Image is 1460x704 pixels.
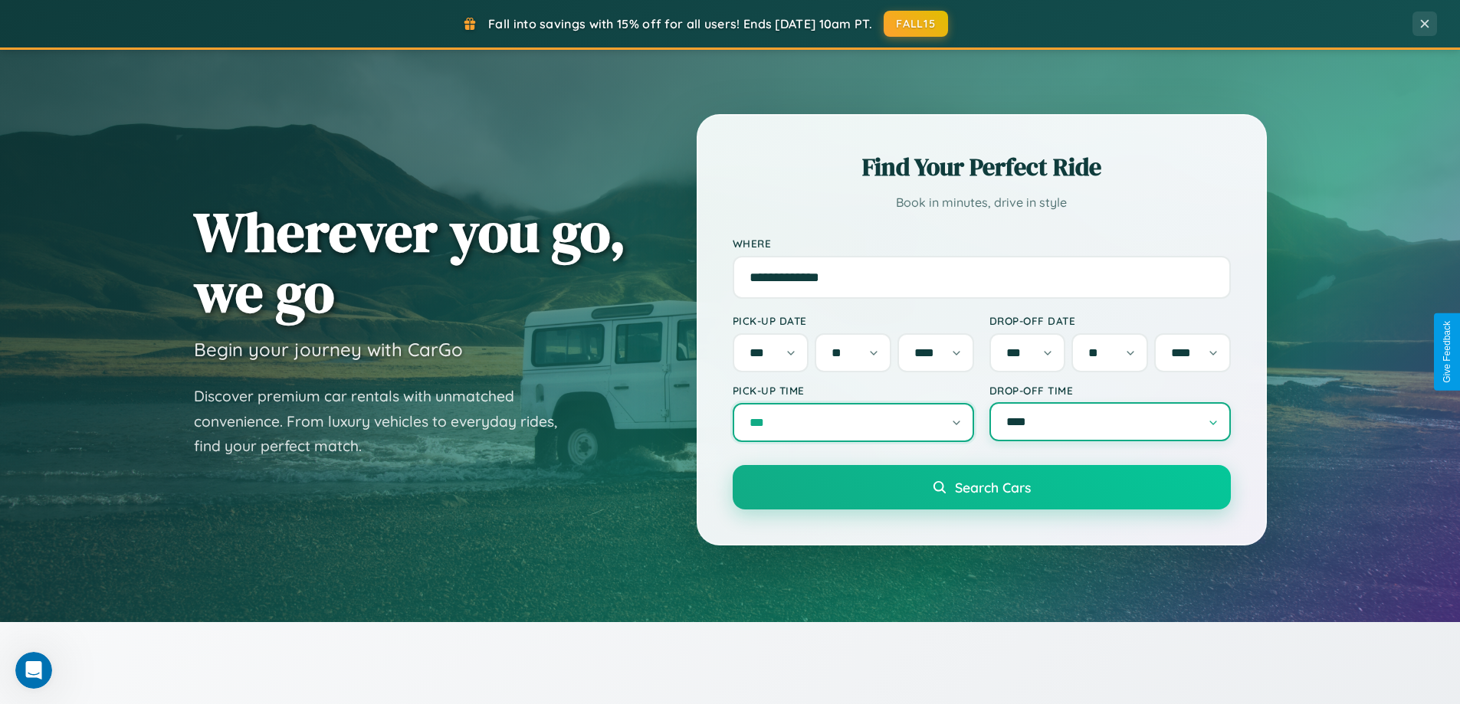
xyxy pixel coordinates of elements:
label: Pick-up Time [733,384,974,397]
div: Give Feedback [1442,321,1452,383]
h3: Begin your journey with CarGo [194,338,463,361]
button: Search Cars [733,465,1231,509]
h2: Find Your Perfect Ride [733,150,1231,184]
label: Drop-off Time [989,384,1231,397]
label: Pick-up Date [733,314,974,327]
iframe: Intercom live chat [15,652,52,689]
p: Discover premium car rentals with unmatched convenience. From luxury vehicles to everyday rides, ... [194,384,577,459]
p: Book in minutes, drive in style [733,192,1231,214]
span: Search Cars [955,479,1031,496]
button: FALL15 [884,11,948,37]
h1: Wherever you go, we go [194,201,626,323]
label: Where [733,237,1231,250]
span: Fall into savings with 15% off for all users! Ends [DATE] 10am PT. [488,16,872,31]
label: Drop-off Date [989,314,1231,327]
